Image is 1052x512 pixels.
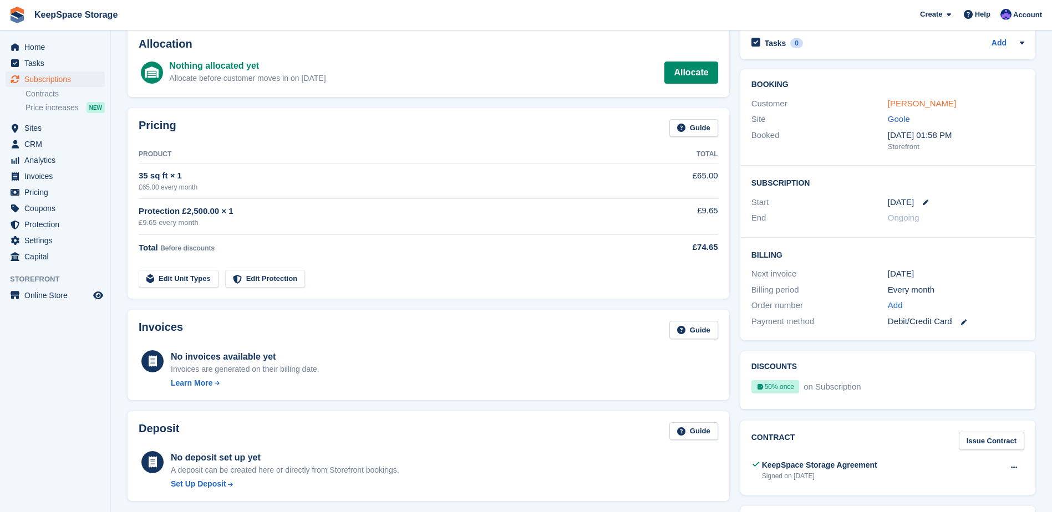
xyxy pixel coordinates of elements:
[669,321,718,339] a: Guide
[24,233,91,248] span: Settings
[24,185,91,200] span: Pricing
[171,377,212,389] div: Learn More
[669,119,718,137] a: Guide
[26,103,79,113] span: Price increases
[1000,9,1012,20] img: Chloe Clark
[1013,9,1042,21] span: Account
[171,350,319,363] div: No invoices available yet
[669,422,718,441] a: Guide
[24,201,91,216] span: Coupons
[26,89,105,99] a: Contracts
[160,244,215,252] span: Before discounts
[24,168,91,184] span: Invoices
[751,432,795,450] h2: Contract
[6,217,105,232] a: menu
[139,38,718,50] h2: Allocation
[6,120,105,136] a: menu
[139,119,176,137] h2: Pricing
[888,129,1024,142] div: [DATE] 01:58 PM
[6,55,105,71] a: menu
[6,249,105,264] a: menu
[24,217,91,232] span: Protection
[888,299,903,312] a: Add
[762,471,877,481] div: Signed on [DATE]
[139,321,183,339] h2: Invoices
[171,363,319,375] div: Invoices are generated on their billing date.
[751,380,799,393] div: 50% once
[139,243,158,252] span: Total
[9,7,26,23] img: stora-icon-8386f47178a22dfd0bd8f6a31ec36ba5ce8667c1dd55bd0f319d3a0aa187defe.svg
[751,362,1024,371] h2: Discounts
[24,120,91,136] span: Sites
[6,185,105,200] a: menu
[139,146,641,163] th: Product
[888,196,914,209] time: 2025-10-07 00:00:00 UTC
[30,6,122,24] a: KeepSpace Storage
[888,141,1024,152] div: Storefront
[139,170,641,182] div: 35 sq ft × 1
[26,101,105,114] a: Price increases NEW
[24,136,91,152] span: CRM
[664,62,718,84] a: Allocate
[801,382,861,391] span: on Subscription
[888,114,910,124] a: Goole
[751,315,888,328] div: Payment method
[888,284,1024,296] div: Every month
[751,249,1024,260] h2: Billing
[888,268,1024,280] div: [DATE]
[751,268,888,280] div: Next invoice
[139,217,641,228] div: £9.65 every month
[6,71,105,87] a: menu
[751,98,888,110] div: Customer
[959,432,1024,450] a: Issue Contract
[139,205,641,218] div: Protection £2,500.00 × 1
[139,422,179,441] h2: Deposit
[888,99,956,108] a: [PERSON_NAME]
[751,212,888,224] div: End
[992,37,1007,50] a: Add
[6,233,105,248] a: menu
[171,478,226,490] div: Set Up Deposit
[6,152,105,168] a: menu
[139,182,641,192] div: £65.00 every month
[751,299,888,312] div: Order number
[790,38,803,48] div: 0
[765,38,786,48] h2: Tasks
[139,270,218,288] a: Edit Unit Types
[24,152,91,168] span: Analytics
[751,129,888,152] div: Booked
[171,464,399,476] p: A deposit can be created here or directly from Storefront bookings.
[6,136,105,152] a: menu
[641,198,718,234] td: £9.65
[92,289,105,302] a: Preview store
[6,201,105,216] a: menu
[171,377,319,389] a: Learn More
[641,241,718,254] div: £74.65
[171,451,399,464] div: No deposit set up yet
[6,288,105,303] a: menu
[751,196,888,209] div: Start
[641,163,718,198] td: £65.00
[24,39,91,55] span: Home
[975,9,990,20] span: Help
[169,73,326,84] div: Allocate before customer moves in on [DATE]
[6,39,105,55] a: menu
[751,113,888,126] div: Site
[169,59,326,73] div: Nothing allocated yet
[24,288,91,303] span: Online Store
[171,478,399,490] a: Set Up Deposit
[24,55,91,71] span: Tasks
[24,71,91,87] span: Subscriptions
[751,177,1024,188] h2: Subscription
[225,270,305,288] a: Edit Protection
[641,146,718,163] th: Total
[888,315,1024,328] div: Debit/Credit Card
[6,168,105,184] a: menu
[888,213,919,222] span: Ongoing
[920,9,942,20] span: Create
[24,249,91,264] span: Capital
[762,459,877,471] div: KeepSpace Storage Agreement
[751,284,888,296] div: Billing period
[751,80,1024,89] h2: Booking
[10,274,110,285] span: Storefront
